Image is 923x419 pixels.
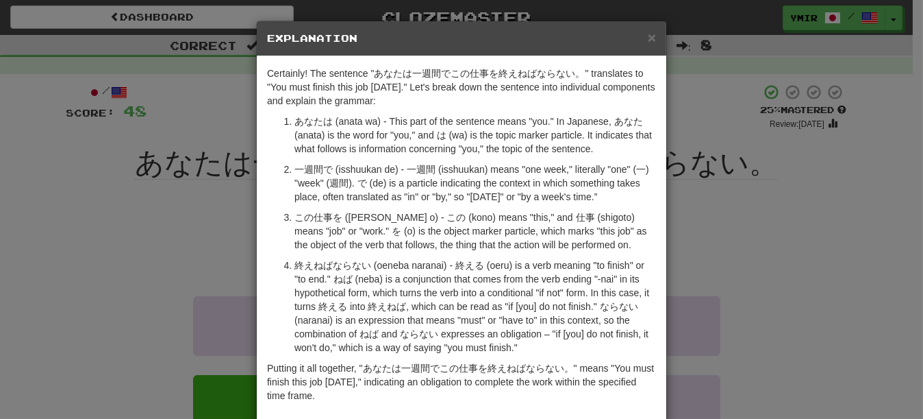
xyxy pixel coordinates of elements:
button: Close [648,30,656,45]
p: 一週間で (isshuukan de) - 一週間 (isshuukan) means "one week," literally "one" (一) "week" (週間). で (de) i... [294,163,656,204]
h5: Explanation [267,32,656,45]
p: あなたは (anata wa) - This part of the sentence means "you." In Japanese, あなた (anata) is the word for... [294,115,656,156]
p: Putting it all together, "あなたは一週間でこの仕事を終えねばならない。" means "You must finish this job [DATE]," indica... [267,361,656,403]
p: Certainly! The sentence "あなたは一週間でこの仕事を終えねばならない。" translates to "You must finish this job [DATE]."... [267,67,656,108]
p: この仕事を ([PERSON_NAME] o) - この (kono) means "this," and 仕事 (shigoto) means "job" or "work." を (o) i... [294,211,656,252]
span: × [648,29,656,45]
p: 終えねばならない (oeneba naranai) - 終える (oeru) is a verb meaning "to finish" or "to end." ねば (neba) is a ... [294,259,656,355]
